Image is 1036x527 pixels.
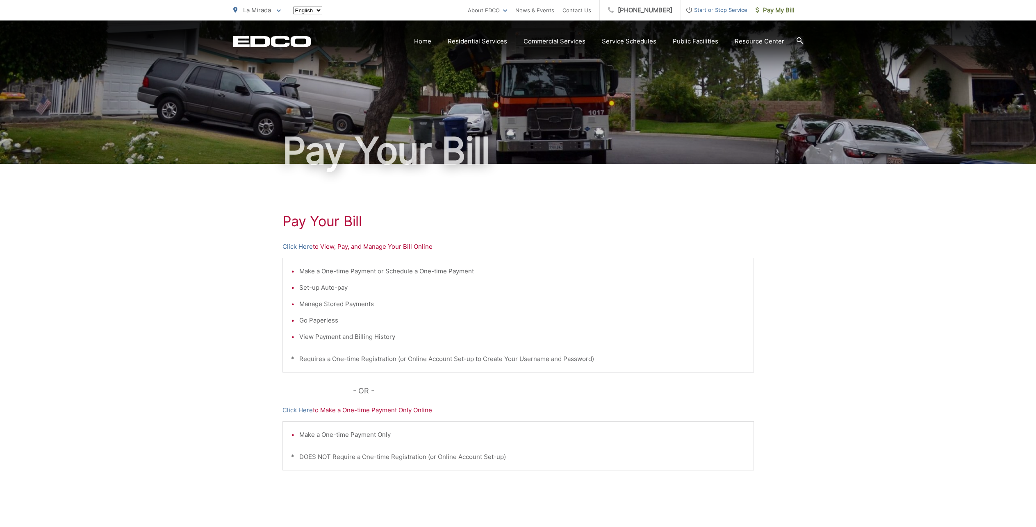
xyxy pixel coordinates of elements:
select: Select a language [293,7,322,14]
a: Residential Services [448,36,507,46]
a: Public Facilities [673,36,718,46]
li: Set-up Auto-pay [299,283,745,293]
li: View Payment and Billing History [299,332,745,342]
a: Service Schedules [602,36,656,46]
h1: Pay Your Bill [282,213,754,229]
a: About EDCO [468,5,507,15]
a: Click Here [282,242,313,252]
a: Click Here [282,405,313,415]
p: to Make a One-time Payment Only Online [282,405,754,415]
a: Home [414,36,431,46]
a: EDCD logo. Return to the homepage. [233,36,311,47]
p: - OR - [353,385,754,397]
li: Go Paperless [299,316,745,325]
span: La Mirada [243,6,271,14]
p: to View, Pay, and Manage Your Bill Online [282,242,754,252]
span: Pay My Bill [756,5,795,15]
li: Make a One-time Payment or Schedule a One-time Payment [299,266,745,276]
a: Resource Center [735,36,784,46]
li: Manage Stored Payments [299,299,745,309]
p: * DOES NOT Require a One-time Registration (or Online Account Set-up) [291,452,745,462]
a: News & Events [515,5,554,15]
p: * Requires a One-time Registration (or Online Account Set-up to Create Your Username and Password) [291,354,745,364]
a: Contact Us [562,5,591,15]
li: Make a One-time Payment Only [299,430,745,440]
h1: Pay Your Bill [233,130,803,171]
a: Commercial Services [524,36,585,46]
